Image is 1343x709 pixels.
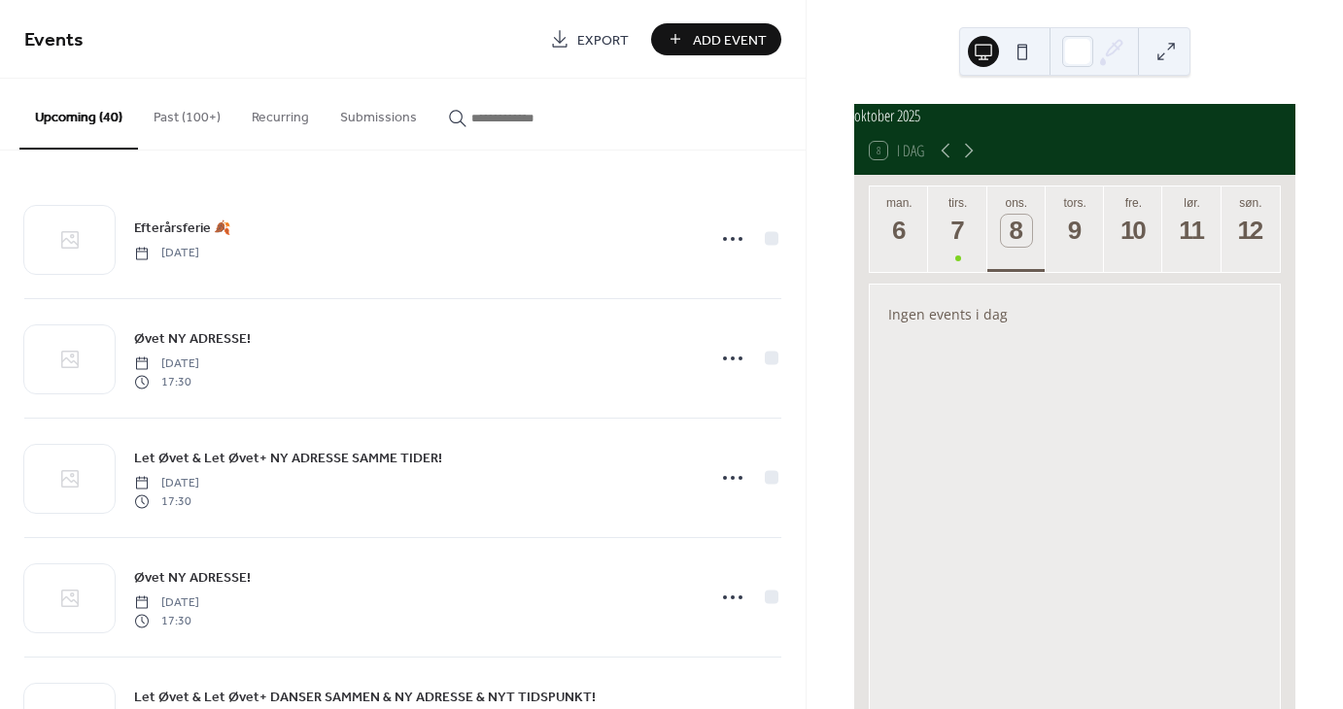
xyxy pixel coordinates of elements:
span: 17:30 [134,492,199,510]
span: Øvet NY ADRESSE! [134,568,251,589]
div: 9 [1059,215,1091,247]
span: Øvet NY ADRESSE! [134,329,251,350]
a: Let Øvet & Let Øvet+ DANSER SAMMEN & NY ADRESSE & NYT TIDSPUNKT! [134,686,596,708]
span: [DATE] [134,355,199,373]
div: 12 [1235,215,1267,247]
div: tirs. [934,196,981,210]
div: søn. [1227,196,1274,210]
button: fre.10 [1104,186,1162,272]
span: Let Øvet & Let Øvet+ NY ADRESSE SAMME TIDER! [134,449,442,469]
span: 17:30 [134,373,199,390]
button: Add Event [651,23,781,55]
button: man.6 [870,186,928,272]
div: man. [876,196,922,210]
button: tors.9 [1046,186,1104,272]
a: Efterårsferie 🍂 [134,217,230,239]
span: [DATE] [134,594,199,612]
button: Recurring [236,79,325,148]
button: Past (100+) [138,79,236,148]
span: Events [24,21,84,59]
button: tirs.7 [928,186,986,272]
span: Efterårsferie 🍂 [134,219,230,239]
div: 11 [1176,215,1208,247]
a: Let Øvet & Let Øvet+ NY ADRESSE SAMME TIDER! [134,447,442,469]
a: Øvet NY ADRESSE! [134,327,251,350]
div: 7 [942,215,974,247]
div: oktober 2025 [854,104,1295,127]
div: fre. [1110,196,1156,210]
span: Export [577,30,629,51]
button: Upcoming (40) [19,79,138,150]
a: Øvet NY ADRESSE! [134,566,251,589]
div: lør. [1168,196,1215,210]
span: 17:30 [134,612,199,629]
div: ons. [993,196,1040,210]
span: Add Event [693,30,767,51]
button: lør.11 [1162,186,1221,272]
div: 6 [883,215,915,247]
div: 10 [1118,215,1150,247]
div: Ingen events i dag [873,291,1278,337]
a: Export [535,23,643,55]
button: søn.12 [1222,186,1280,272]
span: Let Øvet & Let Øvet+ DANSER SAMMEN & NY ADRESSE & NYT TIDSPUNKT! [134,688,596,708]
span: [DATE] [134,475,199,492]
div: tors. [1051,196,1098,210]
span: [DATE] [134,245,199,262]
div: 8 [1001,215,1033,247]
button: Submissions [325,79,432,148]
button: ons.8 [987,186,1046,272]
